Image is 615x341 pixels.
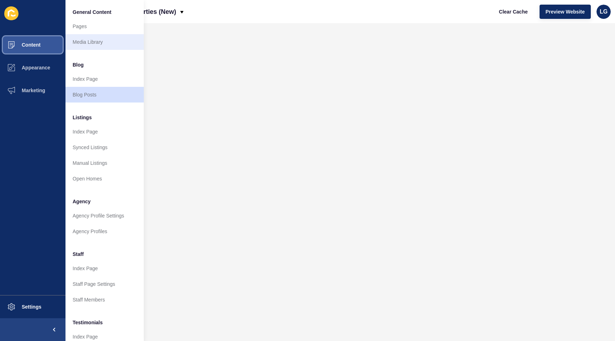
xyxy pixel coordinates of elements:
a: Blog Posts [65,87,144,103]
span: Blog [73,61,84,68]
button: Clear Cache [493,5,534,19]
a: Agency Profile Settings [65,208,144,224]
span: Listings [73,114,92,121]
a: Open Homes [65,171,144,187]
span: Clear Cache [499,8,528,15]
a: Index Page [65,71,144,87]
span: Agency [73,198,91,205]
a: Media Library [65,34,144,50]
a: Synced Listings [65,140,144,155]
a: Staff Members [65,292,144,308]
span: Staff [73,251,84,258]
a: Agency Profiles [65,224,144,239]
span: LG [600,8,608,15]
span: Preview Website [546,8,585,15]
a: Index Page [65,124,144,140]
a: Staff Page Settings [65,276,144,292]
a: Pages [65,19,144,34]
a: Manual Listings [65,155,144,171]
span: Testimonials [73,319,103,326]
span: General Content [73,9,111,16]
a: Index Page [65,261,144,276]
button: Preview Website [540,5,591,19]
